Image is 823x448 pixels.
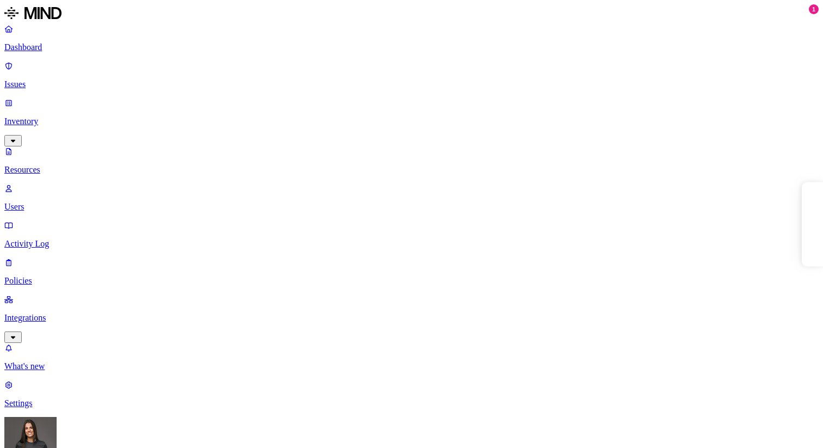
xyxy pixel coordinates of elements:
a: Dashboard [4,24,819,52]
p: Inventory [4,116,819,126]
p: Dashboard [4,42,819,52]
a: Settings [4,380,819,408]
a: What's new [4,343,819,371]
p: Users [4,202,819,212]
div: 1 [809,4,819,14]
p: What's new [4,361,819,371]
p: Activity Log [4,239,819,249]
p: Settings [4,398,819,408]
p: Policies [4,276,819,286]
a: Users [4,183,819,212]
a: Inventory [4,98,819,145]
a: Integrations [4,294,819,341]
img: MIND [4,4,62,22]
p: Issues [4,79,819,89]
a: Activity Log [4,220,819,249]
a: Issues [4,61,819,89]
a: Policies [4,257,819,286]
p: Integrations [4,313,819,323]
p: Resources [4,165,819,175]
a: Resources [4,146,819,175]
a: MIND [4,4,819,24]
